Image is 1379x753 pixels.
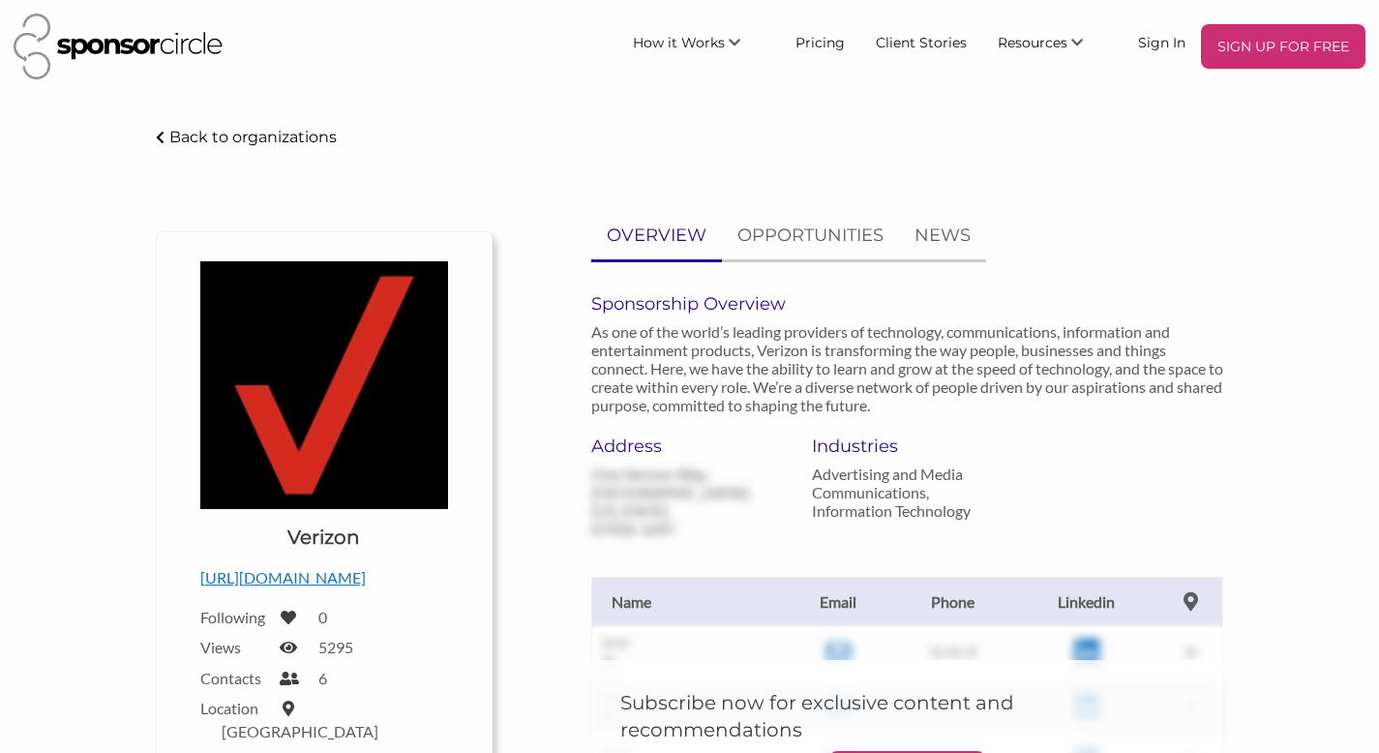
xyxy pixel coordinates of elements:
span: How it Works [633,34,725,51]
h6: Sponsorship Overview [591,293,1223,315]
img: Verizon Logo [200,261,448,509]
p: As one of the world’s leading providers of technology, communications, information and entertainm... [591,322,1223,414]
a: Sign In [1123,24,1201,59]
p: OPPORTUNITIES [737,222,884,250]
p: [URL][DOMAIN_NAME] [200,565,448,590]
th: Email [786,577,891,626]
label: Following [200,608,268,626]
label: 5295 [318,638,353,656]
a: Pricing [780,24,860,59]
h6: Address [591,436,783,457]
li: How it Works [617,24,780,69]
th: Phone [891,577,1015,626]
th: Linkedin [1015,577,1158,626]
img: Sponsor Circle Logo [14,14,223,79]
p: NEWS [914,222,971,250]
h5: Subscribe now for exclusive content and recommendations [620,689,1194,743]
li: Resources [982,24,1123,69]
a: Client Stories [860,24,982,59]
label: Contacts [200,669,268,687]
p: OVERVIEW [607,222,706,250]
p: Advertising and Media Communications, Information Technology [812,465,1004,520]
label: 0 [318,608,327,626]
label: 6 [318,669,327,687]
label: Location [200,699,268,717]
p: Back to organizations [169,128,337,146]
label: Views [200,638,268,656]
th: Name [592,577,786,626]
h1: Verizon [287,524,360,551]
label: [GEOGRAPHIC_DATA] [222,722,378,740]
h6: Industries [812,436,1004,457]
span: Resources [998,34,1067,51]
p: SIGN UP FOR FREE [1209,32,1358,61]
